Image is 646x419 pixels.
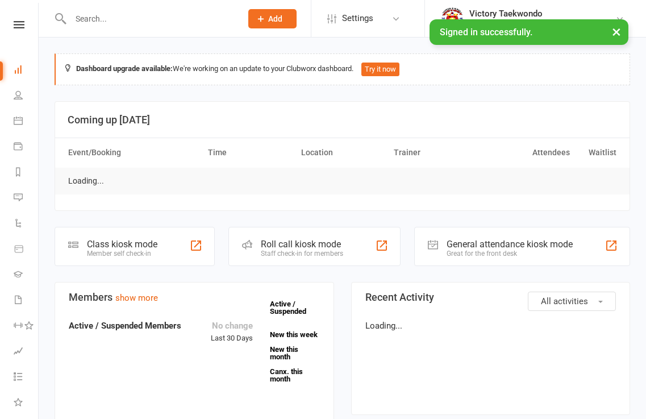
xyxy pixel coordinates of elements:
h3: Coming up [DATE] [68,114,617,126]
th: Trainer [389,138,482,167]
div: Roll call kiosk mode [261,239,343,250]
button: All activities [528,292,616,311]
a: New this week [270,331,320,338]
div: Staff check-in for members [261,250,343,258]
div: Last 30 Days [211,319,253,345]
a: Canx. this month [270,368,320,383]
p: Loading... [365,319,616,333]
a: People [14,84,39,109]
a: Calendar [14,109,39,135]
div: Victory Taekwondo [GEOGRAPHIC_DATA] [469,19,615,29]
th: Time [203,138,296,167]
th: Event/Booking [63,138,203,167]
span: All activities [541,296,588,306]
div: Great for the front desk [447,250,573,258]
div: Victory Taekwondo [469,9,615,19]
div: We're working on an update to your Clubworx dashboard. [55,53,630,85]
strong: Active / Suspended Members [69,321,181,331]
th: Waitlist [575,138,622,167]
a: Active / Suspended [264,292,314,323]
span: Add [268,14,282,23]
span: Signed in successfully. [440,27,532,38]
a: Dashboard [14,58,39,84]
td: Loading... [63,168,109,194]
button: Add [248,9,297,28]
h3: Recent Activity [365,292,616,303]
h3: Members [69,292,320,303]
th: Attendees [482,138,575,167]
strong: Dashboard upgrade available: [76,64,173,73]
div: Member self check-in [87,250,157,258]
button: Try it now [361,63,399,76]
a: What's New [14,391,39,416]
a: show more [115,293,158,303]
img: thumb_image1542833469.png [441,7,464,30]
div: Class kiosk mode [87,239,157,250]
input: Search... [67,11,234,27]
a: Reports [14,160,39,186]
a: Assessments [14,339,39,365]
button: × [606,19,627,44]
a: Payments [14,135,39,160]
th: Location [296,138,389,167]
div: General attendance kiosk mode [447,239,573,250]
div: No change [211,319,253,333]
span: Settings [342,6,373,31]
a: Product Sales [14,237,39,263]
a: New this month [270,346,320,360]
